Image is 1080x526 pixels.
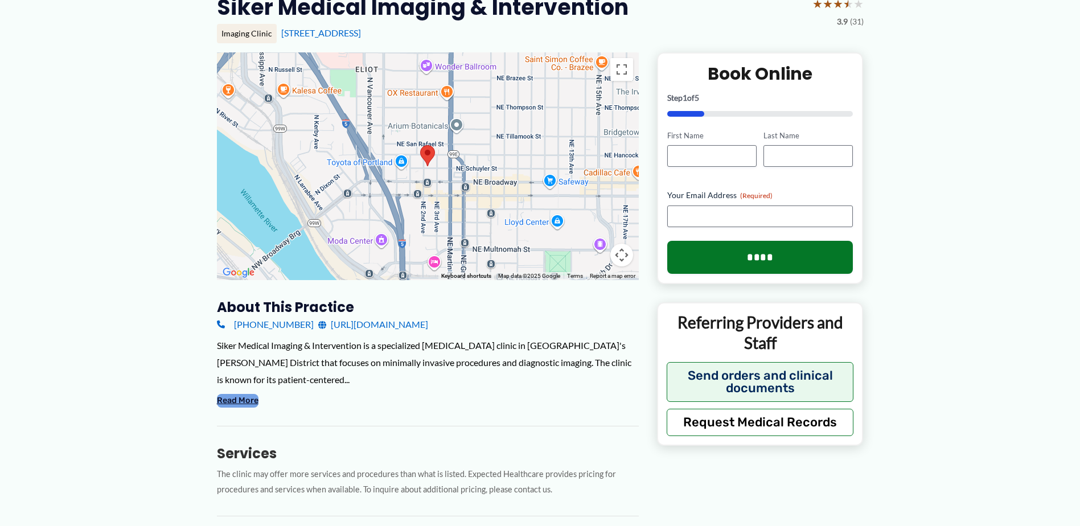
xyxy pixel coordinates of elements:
span: (31) [850,14,864,29]
h3: About this practice [217,298,639,316]
h3: Services [217,445,639,462]
span: (Required) [740,191,773,200]
a: [STREET_ADDRESS] [281,27,361,38]
label: Last Name [763,130,853,141]
button: Read More [217,394,258,408]
button: Request Medical Records [667,409,854,436]
a: Open this area in Google Maps (opens a new window) [220,265,257,280]
div: Imaging Clinic [217,24,277,43]
p: The clinic may offer more services and procedures than what is listed. Expected Healthcare provid... [217,467,639,498]
span: Map data ©2025 Google [498,273,560,279]
p: Step of [667,94,853,102]
img: Google [220,265,257,280]
a: Report a map error [590,273,635,279]
button: Map camera controls [610,244,633,266]
h2: Book Online [667,63,853,85]
a: [PHONE_NUMBER] [217,316,314,333]
div: Siker Medical Imaging & Intervention is a specialized [MEDICAL_DATA] clinic in [GEOGRAPHIC_DATA]'... [217,337,639,388]
button: Toggle fullscreen view [610,58,633,81]
span: 3.9 [837,14,848,29]
button: Send orders and clinical documents [667,362,854,402]
button: Keyboard shortcuts [441,272,491,280]
span: 5 [695,93,699,102]
p: Referring Providers and Staff [667,312,854,354]
a: Terms (opens in new tab) [567,273,583,279]
label: Your Email Address [667,190,853,201]
span: 1 [683,93,687,102]
a: [URL][DOMAIN_NAME] [318,316,428,333]
label: First Name [667,130,757,141]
